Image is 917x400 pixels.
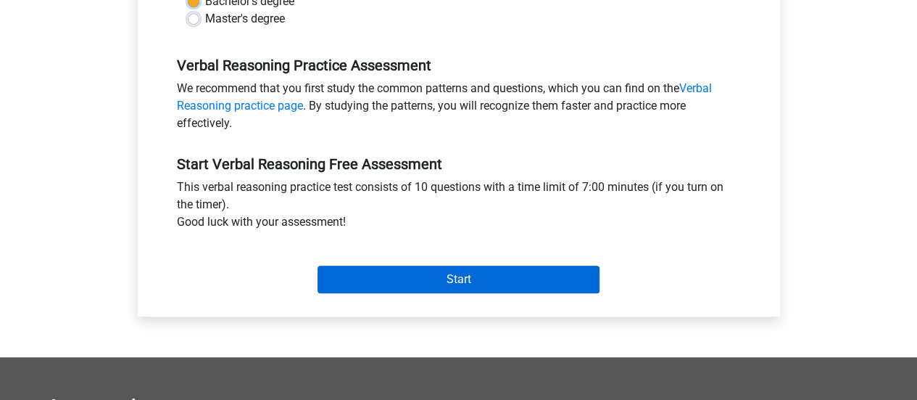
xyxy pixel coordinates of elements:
[177,155,741,173] h5: Start Verbal Reasoning Free Assessment
[166,80,752,138] div: We recommend that you first study the common patterns and questions, which you can find on the . ...
[205,10,285,28] label: Master's degree
[166,179,752,237] div: This verbal reasoning practice test consists of 10 questions with a time limit of 7:00 minutes (i...
[177,57,741,74] h5: Verbal Reasoning Practice Assessment
[318,266,599,293] input: Start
